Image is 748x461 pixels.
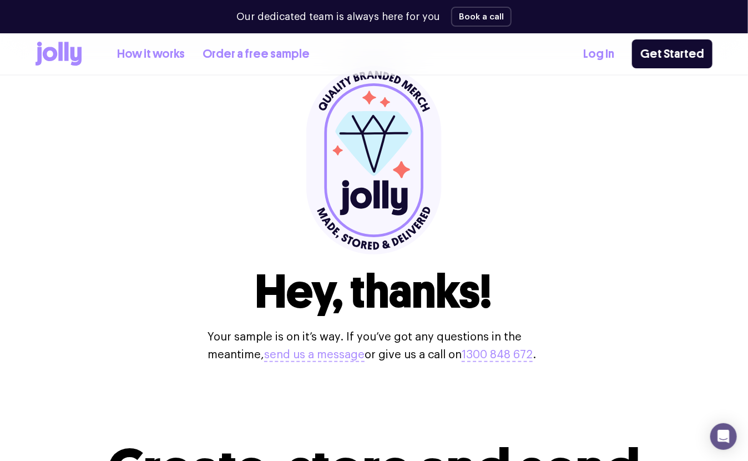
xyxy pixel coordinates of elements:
[451,7,512,27] button: Book a call
[632,39,712,68] a: Get Started
[208,328,540,364] p: Your sample is on it’s way. If you’ve got any questions in the meantime, or give us a call on .
[462,349,533,360] a: 1300 848 672
[236,9,440,24] p: Our dedicated team is always here for you
[583,45,614,63] a: Log In
[264,346,365,364] button: send us a message
[117,45,185,63] a: How it works
[710,423,737,450] div: Open Intercom Messenger
[203,45,310,63] a: Order a free sample
[256,268,493,315] h1: Hey, thanks!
